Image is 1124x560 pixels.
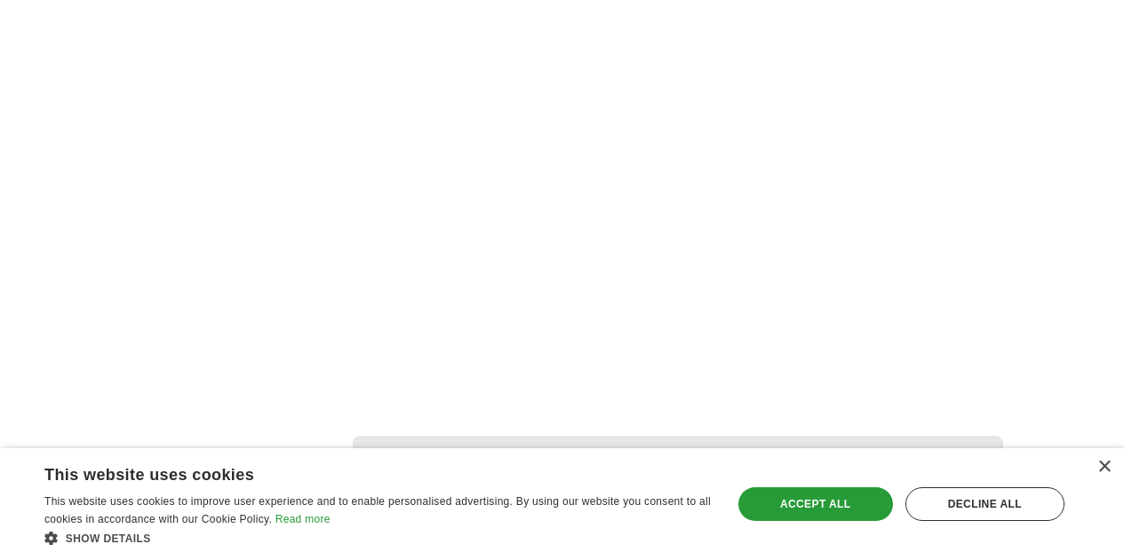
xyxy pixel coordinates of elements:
div: Show details [44,529,712,547]
a: Read more, opens a new window [275,513,331,525]
span: This website uses cookies to improve user experience and to enable personalised advertising. By u... [44,495,711,525]
div: This website uses cookies [44,459,667,485]
div: Decline all [905,487,1064,521]
div: Close [1097,461,1111,474]
div: Accept all [738,487,893,521]
span: Show details [66,532,151,545]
